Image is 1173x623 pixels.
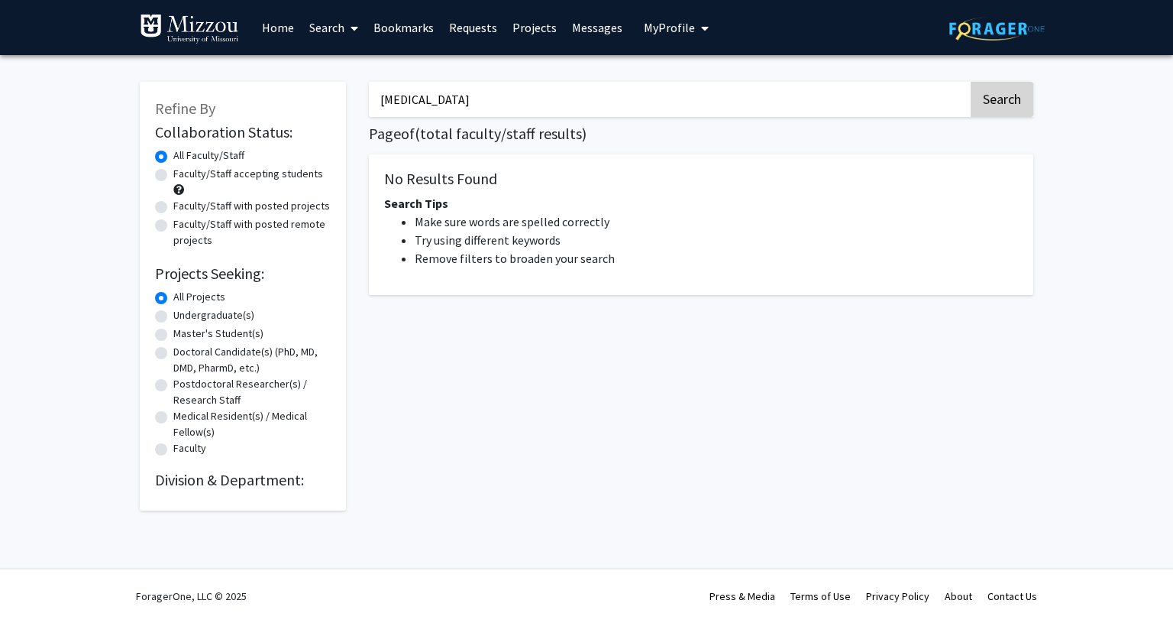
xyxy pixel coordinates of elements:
[366,1,441,54] a: Bookmarks
[173,166,323,182] label: Faculty/Staff accepting students
[415,249,1018,268] li: Remove filters to broaden your search
[173,198,330,214] label: Faculty/Staff with posted projects
[155,123,331,141] h2: Collaboration Status:
[173,344,331,376] label: Doctoral Candidate(s) (PhD, MD, DMD, PharmD, etc.)
[415,213,1018,231] li: Make sure words are spelled correctly
[173,307,254,323] label: Undergraduate(s)
[945,589,972,603] a: About
[415,231,1018,249] li: Try using different keywords
[505,1,564,54] a: Projects
[254,1,302,54] a: Home
[155,99,215,118] span: Refine By
[644,20,695,35] span: My Profile
[173,440,206,456] label: Faculty
[369,310,1033,346] nav: Page navigation
[173,408,331,440] label: Medical Resident(s) / Medical Fellow(s)
[173,326,263,342] label: Master's Student(s)
[971,82,1033,117] button: Search
[384,170,1018,188] h5: No Results Found
[155,471,331,489] h2: Division & Department:
[369,125,1033,143] h1: Page of ( total faculty/staff results)
[302,1,366,54] a: Search
[173,376,331,408] label: Postdoctoral Researcher(s) / Research Staff
[140,14,239,44] img: University of Missouri Logo
[949,17,1045,41] img: ForagerOne Logo
[11,554,65,612] iframe: Chat
[709,589,775,603] a: Press & Media
[173,216,331,248] label: Faculty/Staff with posted remote projects
[564,1,630,54] a: Messages
[369,82,968,117] input: Search Keywords
[155,264,331,283] h2: Projects Seeking:
[136,569,247,623] div: ForagerOne, LLC © 2025
[173,289,225,305] label: All Projects
[173,148,244,164] label: All Faculty/Staff
[866,589,929,603] a: Privacy Policy
[441,1,505,54] a: Requests
[384,196,448,211] span: Search Tips
[790,589,851,603] a: Terms of Use
[987,589,1037,603] a: Contact Us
